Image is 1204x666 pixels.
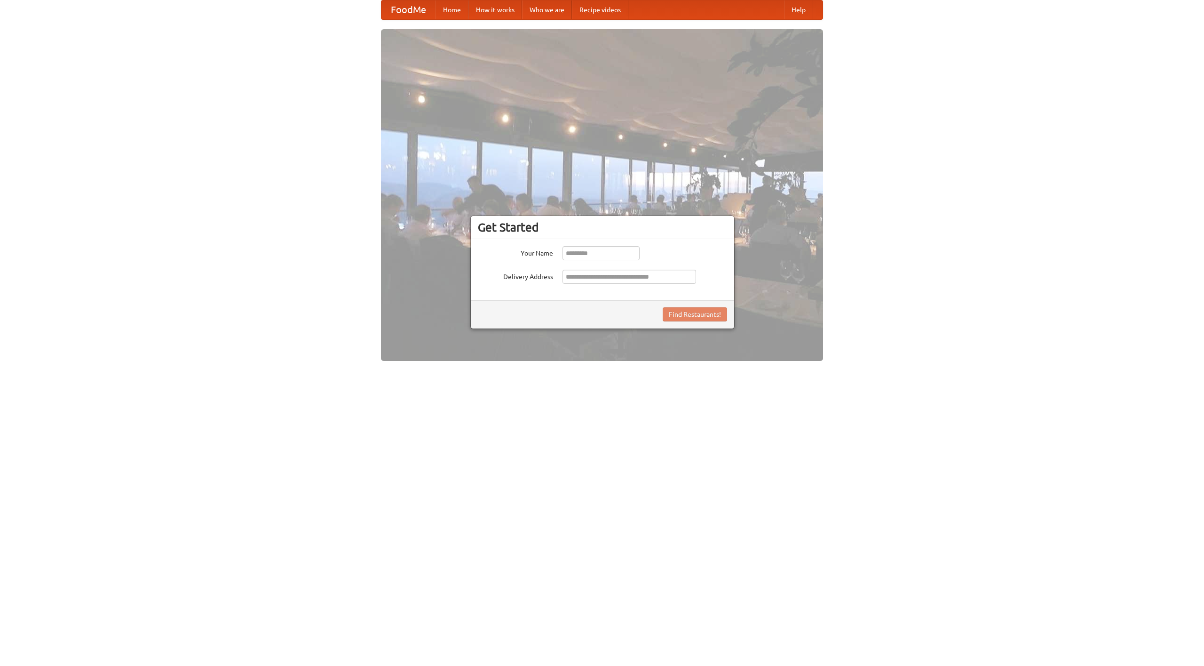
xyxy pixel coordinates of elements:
h3: Get Started [478,220,727,234]
a: Recipe videos [572,0,628,19]
label: Your Name [478,246,553,258]
label: Delivery Address [478,270,553,281]
a: Home [436,0,468,19]
a: FoodMe [381,0,436,19]
button: Find Restaurants! [663,307,727,321]
a: Who we are [522,0,572,19]
a: Help [784,0,813,19]
a: How it works [468,0,522,19]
